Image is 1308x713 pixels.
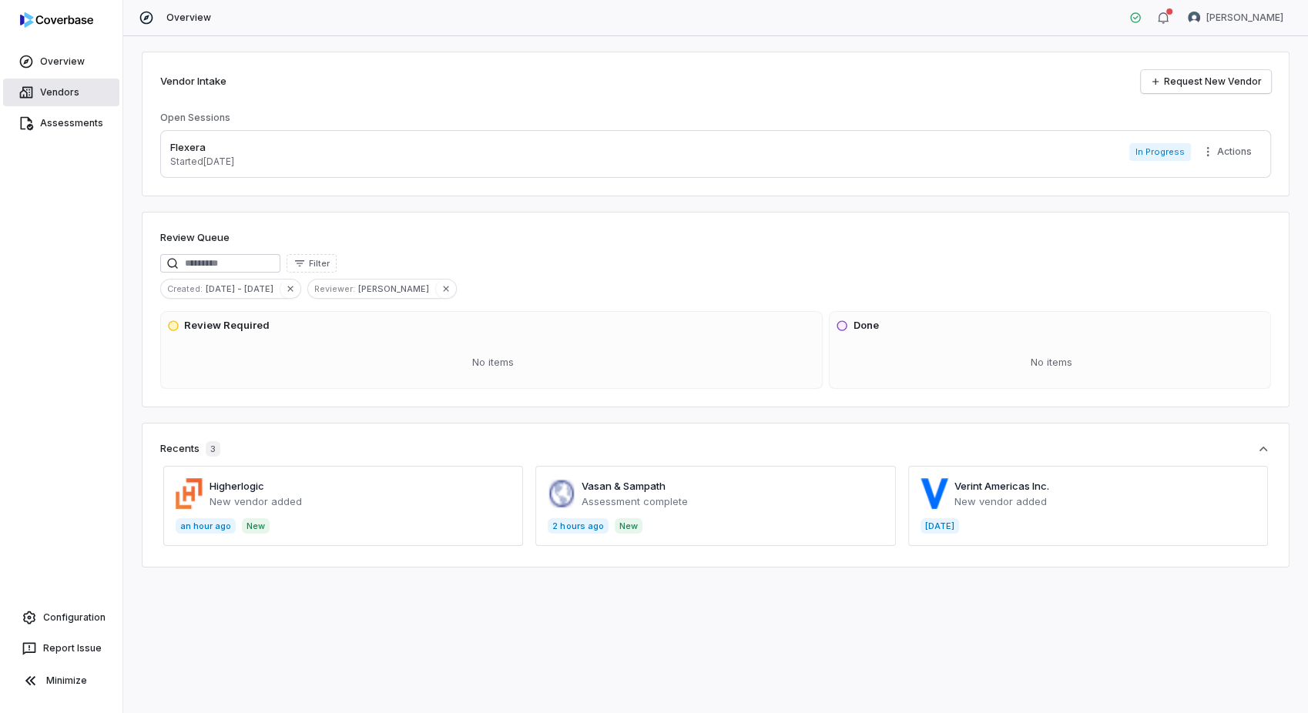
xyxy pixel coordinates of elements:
[3,48,119,75] a: Overview
[308,282,358,296] span: Reviewer :
[836,343,1267,383] div: No items
[206,441,220,457] span: 3
[160,112,230,124] h3: Open Sessions
[166,12,211,24] span: Overview
[582,480,666,492] a: Vasan & Sampath
[954,480,1049,492] a: Verint Americas Inc.
[184,318,270,333] h3: Review Required
[40,117,103,129] span: Assessments
[1197,140,1261,163] button: More actions
[46,675,87,687] span: Minimize
[43,642,102,654] span: Report Issue
[1129,143,1191,161] span: In Progress
[160,230,230,246] h1: Review Queue
[1206,12,1283,24] span: [PERSON_NAME]
[160,441,220,457] div: Recents
[309,258,330,269] span: Filter
[160,441,1271,457] button: Recents3
[40,86,79,99] span: Vendors
[3,79,119,106] a: Vendors
[210,480,264,492] a: Higherlogic
[287,254,337,273] button: Filter
[358,282,435,296] span: [PERSON_NAME]
[160,74,226,89] h2: Vendor Intake
[170,156,234,168] p: Started [DATE]
[206,282,280,296] span: [DATE] - [DATE]
[161,282,206,296] span: Created :
[6,665,116,696] button: Minimize
[1141,70,1271,93] a: Request New Vendor
[6,634,116,662] button: Report Issue
[160,130,1271,178] a: FlexeraStarted[DATE]In ProgressMore actions
[43,611,106,624] span: Configuration
[853,318,878,333] h3: Done
[6,604,116,631] a: Configuration
[40,55,85,68] span: Overview
[170,140,234,156] p: Flexera
[3,109,119,137] a: Assessments
[167,343,819,383] div: No items
[1179,6,1293,29] button: Diana Esparza avatar[PERSON_NAME]
[1188,12,1200,24] img: Diana Esparza avatar
[20,12,93,28] img: logo-D7KZi-bG.svg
